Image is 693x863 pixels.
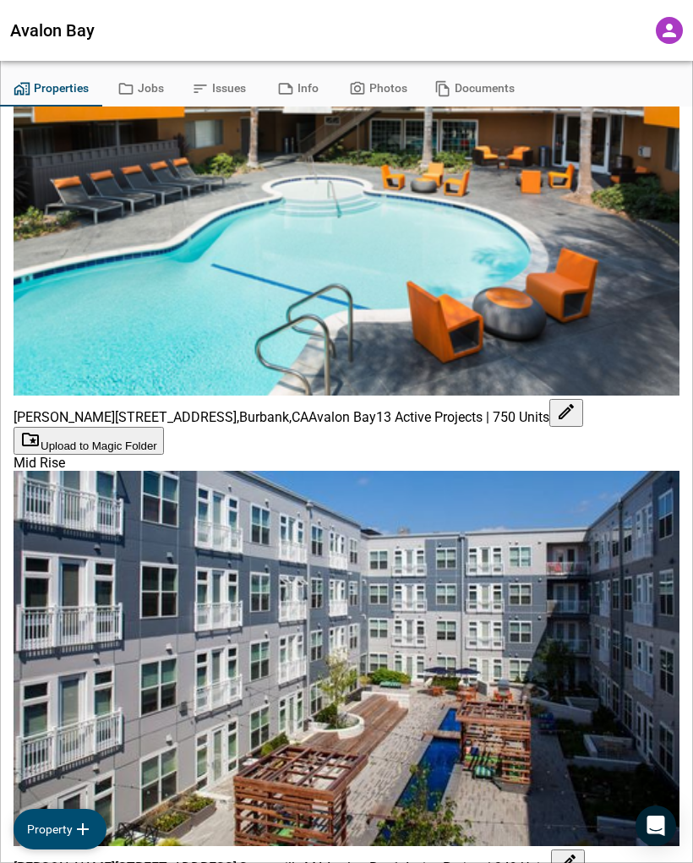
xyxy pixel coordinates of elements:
[376,409,549,425] span: 13 Active Projects | 750 Units
[14,427,164,455] button: Upload to Magic Folder
[10,20,95,41] span: Avalon Bay
[14,409,115,425] span: [PERSON_NAME]
[14,455,65,471] span: Mid Rise
[308,409,376,425] span: Avalon Bay
[14,809,106,849] button: add
[636,806,676,846] div: Open Intercom Messenger
[115,409,308,425] span: [STREET_ADDRESS] , Burbank , CA
[14,471,679,846] img: property-asset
